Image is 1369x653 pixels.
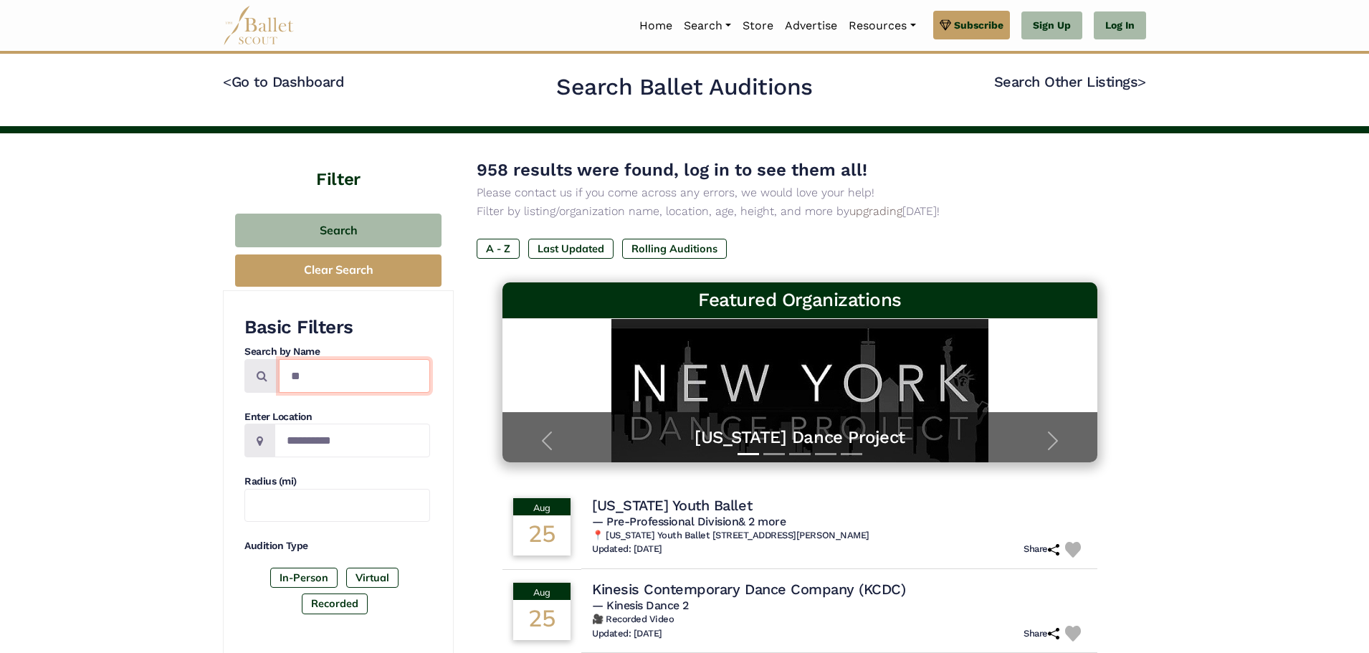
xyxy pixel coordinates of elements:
button: Clear Search [235,254,442,287]
label: Rolling Auditions [622,239,727,259]
button: Slide 2 [763,446,785,462]
h3: Featured Organizations [514,288,1086,313]
a: <Go to Dashboard [223,73,344,90]
span: 958 results were found, log in to see them all! [477,160,867,180]
label: Last Updated [528,239,614,259]
span: — Kinesis Dance 2 [592,599,689,612]
button: Slide 4 [815,446,836,462]
h4: Search by Name [244,345,430,359]
h3: Basic Filters [244,315,430,340]
h4: [US_STATE] Youth Ballet [592,496,752,515]
label: Virtual [346,568,399,588]
label: In-Person [270,568,338,588]
h6: 📍 [US_STATE] Youth Ballet [STREET_ADDRESS][PERSON_NAME] [592,530,1087,542]
span: Subscribe [954,17,1003,33]
input: Location [275,424,430,457]
h4: Kinesis Contemporary Dance Company (KCDC) [592,580,905,599]
label: Recorded [302,594,368,614]
div: Aug [513,583,571,600]
a: Resources [843,11,921,41]
a: Store [737,11,779,41]
a: Log In [1094,11,1146,40]
h4: Filter [223,133,454,192]
code: < [223,72,232,90]
a: & 2 more [738,515,786,528]
input: Search by names... [279,359,430,393]
h2: Search Ballet Auditions [556,72,813,103]
a: Home [634,11,678,41]
h4: Enter Location [244,410,430,424]
h6: 🎥 Recorded Video [592,614,1087,626]
div: 25 [513,600,571,640]
h6: Updated: [DATE] [592,628,662,640]
a: Sign Up [1021,11,1082,40]
a: Advertise [779,11,843,41]
a: [US_STATE] Dance Project [517,426,1083,449]
div: Aug [513,498,571,515]
a: Search Other Listings> [994,73,1146,90]
label: A - Z [477,239,520,259]
h6: Share [1024,628,1059,640]
img: gem.svg [940,17,951,33]
h6: Share [1024,543,1059,556]
a: Subscribe [933,11,1010,39]
a: Search [678,11,737,41]
button: Search [235,214,442,247]
p: Filter by listing/organization name, location, age, height, and more by [DATE]! [477,202,1123,221]
span: — Pre-Professional Division [592,515,786,528]
div: 25 [513,515,571,556]
a: upgrading [849,204,902,218]
button: Slide 3 [789,446,811,462]
h6: Updated: [DATE] [592,543,662,556]
button: Slide 1 [738,446,759,462]
code: > [1137,72,1146,90]
h4: Radius (mi) [244,475,430,489]
h4: Audition Type [244,539,430,553]
p: Please contact us if you come across any errors, we would love your help! [477,183,1123,202]
button: Slide 5 [841,446,862,462]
